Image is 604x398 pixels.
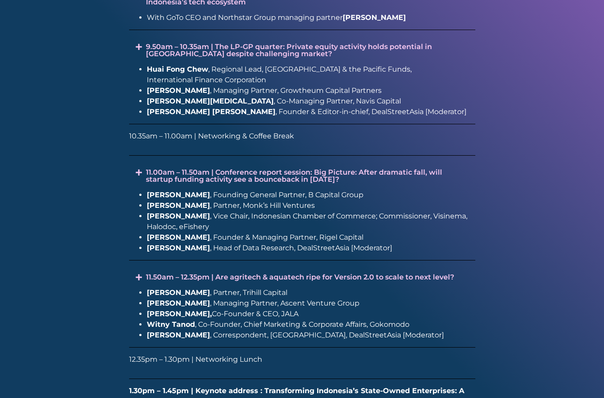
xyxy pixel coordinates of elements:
li: , Founder & Editor-in-chief, DealStreetAsia [Moderator] [147,107,475,117]
span: [PERSON_NAME] [147,86,210,95]
li: With GoTo CEO and Northstar Group managing partner [147,12,475,23]
b: [PERSON_NAME] [147,299,210,307]
li: , Partner, Monk’s Hill Ventures [147,200,475,211]
li: , Regional Lead, [GEOGRAPHIC_DATA] & the Pacific Funds, International Finance Corporation [147,64,475,85]
b: [PERSON_NAME], [147,310,212,318]
a: 11.00am – 11.50am | Conference report session: Big Picture: After dramatic fall, will startup fun... [146,168,442,184]
p: 12.35pm – 1.30pm | Networking Lunch [129,354,475,365]
li: Co-Founder & CEO, JALA [147,309,475,319]
span: [PERSON_NAME][MEDICAL_DATA] [147,97,274,105]
span: [PERSON_NAME] [PERSON_NAME] [147,107,275,116]
li: , Partner, Trihill Capital [147,287,475,298]
a: 11.50am – 12.35pm | Are agritech & aquatech ripe for Version 2.0 to scale to next level? [146,273,454,281]
li: , Founding General Partner, B Capital Group [147,190,475,200]
b: [PERSON_NAME] [147,331,210,339]
li: , Managing Partner, Growtheum Capital Partners [147,85,475,96]
li: , Managing Partner, Ascent Venture Group [147,298,475,309]
span: [PERSON_NAME] [147,191,210,199]
li: , Founder & Managing Partner, Rigel Capital [147,232,475,243]
span: [PERSON_NAME] [147,244,210,252]
li: , Co-Founder, Chief Marketing & Corporate Affairs, Gokomodo [147,319,475,330]
li: , Co-Managing Partner, Navis Capital [147,96,475,107]
li: , Vice Chair, Indonesian Chamber of Commerce; Commissioner, Visinema, Halodoc, eFishery [147,211,475,232]
span: Huai Fong Chew [147,65,208,73]
span: [PERSON_NAME] [147,212,210,220]
b: [PERSON_NAME] [147,288,210,297]
b: [PERSON_NAME] [343,13,406,22]
span: [PERSON_NAME] [147,201,210,210]
a: 9.50am – 10.35am | The LP-GP quarter: Private equity activity holds potential in [GEOGRAPHIC_DATA... [146,42,432,58]
b: Witny Tanod [147,320,195,329]
li: , Head of Data Research, DealStreetAsia [Moderator] [147,243,475,253]
span: [PERSON_NAME] [147,233,210,241]
p: 10.35am – 11.00am | Networking & Coffee Break [129,131,475,142]
li: , Correspondent, [GEOGRAPHIC_DATA], DealStreetAsia [Moderator] [147,330,475,341]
